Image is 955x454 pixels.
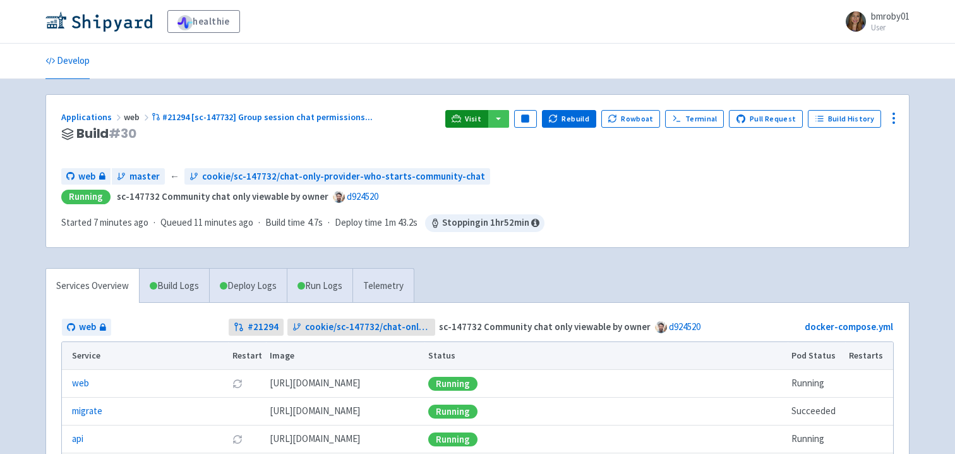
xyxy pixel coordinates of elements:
a: Telemetry [352,269,414,304]
span: [DOMAIN_NAME][URL] [270,432,360,446]
button: Rebuild [542,110,596,128]
span: Build [76,126,136,141]
th: Pod Status [788,342,845,370]
span: Deploy time [335,216,382,230]
span: [DOMAIN_NAME][URL] [270,404,360,419]
a: web [72,376,89,391]
strong: # 21294 [248,320,279,334]
a: master [112,168,165,185]
span: #21294 [sc-147732] Group session chat permissions ... [162,111,373,123]
span: ← [170,169,179,184]
span: Build time [265,216,305,230]
span: [DOMAIN_NAME][URL] [270,376,360,391]
span: 4.7s [308,216,323,230]
a: Terminal [665,110,724,128]
a: Build History [808,110,881,128]
td: Running [788,426,845,453]
span: 1m 43.2s [385,216,417,230]
td: Succeeded [788,398,845,426]
span: web [124,111,152,123]
a: d924520 [347,190,378,202]
strong: sc-147732 Community chat only viewable by owner [439,321,651,333]
a: Pull Request [729,110,803,128]
button: Pause [514,110,537,128]
th: Image [266,342,424,370]
a: web [62,319,111,336]
a: migrate [72,404,102,419]
div: Running [428,433,477,446]
time: 7 minutes ago [93,216,148,228]
a: Deploy Logs [209,269,287,304]
th: Restart [228,342,266,370]
span: web [78,169,95,184]
span: cookie/sc-147732/chat-only-provider-who-starts-community-chat [202,169,485,184]
span: # 30 [109,125,136,142]
a: cookie/sc-147732/chat-only-provider-who-starts-community-chat [184,168,490,185]
th: Service [62,342,228,370]
span: Visit [465,114,481,124]
td: Running [788,370,845,398]
button: Restart pod [232,434,243,445]
a: Develop [45,44,90,79]
span: web [79,320,96,334]
a: Visit [445,110,488,128]
div: Running [61,190,111,204]
th: Status [424,342,788,370]
time: 11 minutes ago [194,216,253,228]
a: cookie/sc-147732/chat-only-provider-who-starts-community-chat [287,319,436,336]
a: web [61,168,111,185]
strong: sc-147732 Community chat only viewable by owner [117,190,328,202]
a: api [72,432,83,446]
a: Services Overview [46,269,139,304]
span: Queued [160,216,253,228]
a: bmroby01 User [838,11,910,32]
img: Shipyard logo [45,11,152,32]
a: d924520 [669,321,700,333]
span: Stopping in 1 hr 52 min [425,214,544,232]
a: docker-compose.yml [805,321,893,333]
span: bmroby01 [871,10,910,22]
div: Running [428,405,477,419]
button: Restart pod [232,379,243,389]
span: master [129,169,160,184]
a: Applications [61,111,124,123]
div: · · · [61,214,544,232]
span: cookie/sc-147732/chat-only-provider-who-starts-community-chat [305,320,431,334]
a: healthie [167,10,240,33]
a: #21294 [sc-147732] Group session chat permissions... [152,111,375,123]
a: #21294 [229,319,284,336]
a: Run Logs [287,269,352,304]
div: Running [428,377,477,391]
button: Rowboat [601,110,661,128]
small: User [871,23,910,32]
span: Started [61,216,148,228]
a: Build Logs [140,269,209,304]
th: Restarts [845,342,893,370]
